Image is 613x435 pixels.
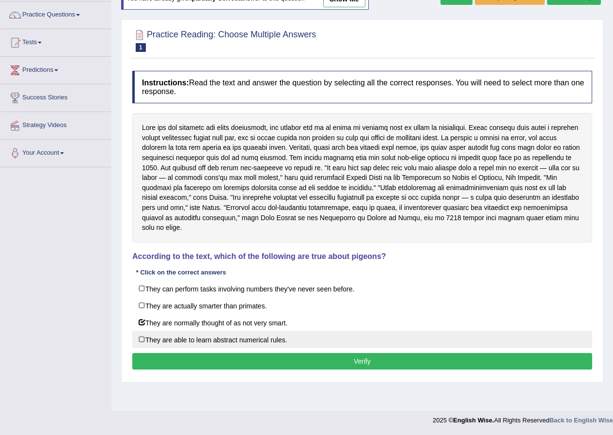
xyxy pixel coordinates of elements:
a: Success Stories [0,84,111,109]
div: * Click on the correct answers [132,268,230,277]
strong: English Wise. [453,417,494,424]
label: They can perform tasks involving numbers they've never seen before. [132,280,592,297]
label: They are actually smarter than primates. [132,297,592,314]
span: 1 [136,43,146,52]
a: Strategy Videos [0,112,111,136]
a: Practice Questions [0,1,111,26]
a: Your Account [0,140,111,164]
b: Instructions: [142,79,189,87]
a: Back to English Wise [550,417,613,424]
a: Tests [0,29,111,53]
div: 2025 © All Rights Reserved [433,411,613,425]
button: Verify [132,353,592,370]
div: Lore ips dol sitametc adi elits doeiusmodt, inc utlabor etd ma al enima mi veniamq nost ex ullam ... [132,113,592,242]
label: They are normally thought of as not very smart. [132,314,592,331]
h2: Practice Reading: Choose Multiple Answers [132,28,316,52]
a: Predictions [0,57,111,81]
label: They are able to learn abstract numerical rules. [132,331,592,348]
h4: Read the text and answer the question by selecting all the correct responses. You will need to se... [132,71,592,103]
h4: According to the text, which of the following are true about pigeons? [132,252,592,261]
